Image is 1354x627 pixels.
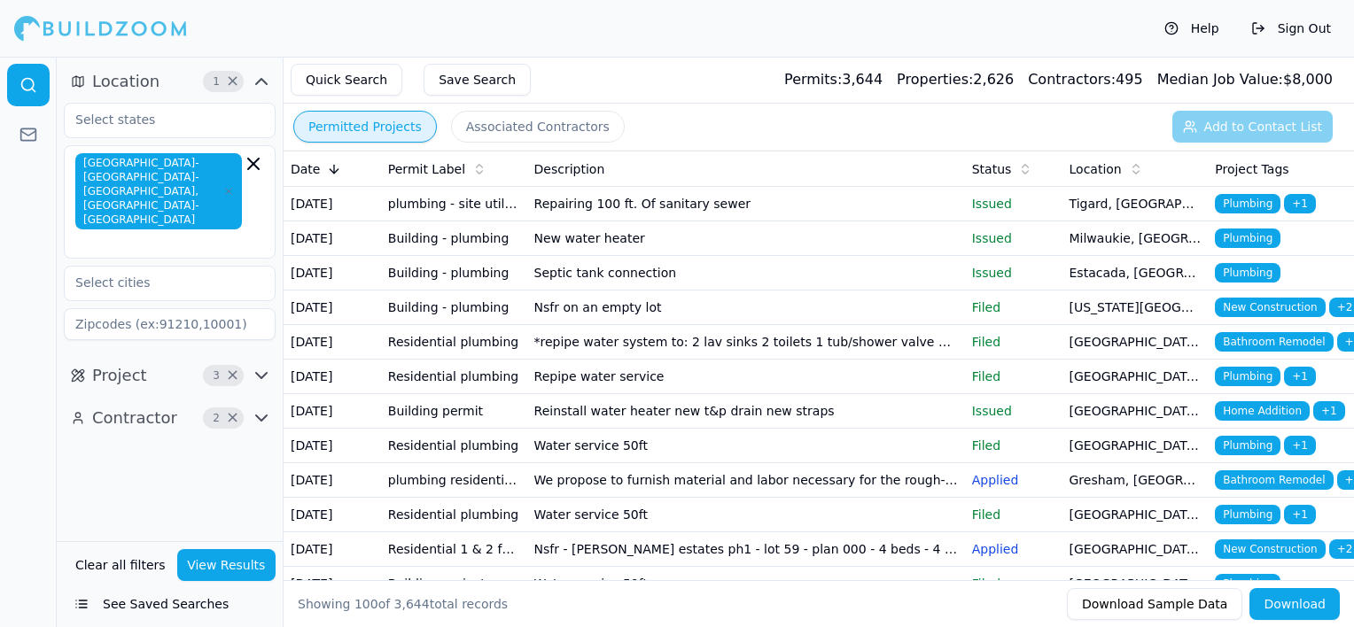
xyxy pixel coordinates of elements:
[284,325,381,360] td: [DATE]
[1157,69,1333,90] div: $ 8,000
[226,77,239,86] span: Clear Location filters
[226,371,239,380] span: Clear Project filters
[284,394,381,429] td: [DATE]
[207,367,225,384] span: 3
[1156,14,1228,43] button: Help
[972,195,1055,213] p: Issued
[381,394,527,429] td: Building permit
[64,404,276,432] button: Contractor2Clear Contractor filters
[284,290,381,325] td: [DATE]
[1062,256,1209,290] td: Estacada, [GEOGRAPHIC_DATA]
[284,498,381,532] td: [DATE]
[1215,574,1280,593] span: Plumbing
[64,588,276,620] button: See Saved Searches
[534,160,605,178] span: Description
[972,229,1055,247] p: Issued
[1215,332,1333,352] span: Bathroom Remodel
[1215,298,1325,317] span: New Construction
[1284,436,1316,455] span: + 1
[381,567,527,601] td: Building project
[527,532,965,567] td: Nsfr - [PERSON_NAME] estates ph1 - lot 59 - plan 000 - 4 beds - 4 baths - 3 floors
[284,360,381,394] td: [DATE]
[1028,71,1116,88] span: Contractors:
[527,394,965,429] td: Reinstall water heater new t&p drain new straps
[177,549,276,581] button: View Results
[451,111,625,143] button: Associated Contractors
[527,498,965,532] td: Water service 50ft
[284,256,381,290] td: [DATE]
[1215,194,1280,213] span: Plumbing
[1062,360,1209,394] td: [GEOGRAPHIC_DATA], [GEOGRAPHIC_DATA]
[1242,14,1340,43] button: Sign Out
[527,360,965,394] td: Repipe water service
[527,221,965,256] td: New water heater
[972,437,1055,454] p: Filed
[972,402,1055,420] p: Issued
[394,597,430,611] span: 3,644
[381,429,527,463] td: Residential plumbing
[388,160,465,178] span: Permit Label
[1215,401,1310,421] span: Home Addition
[1215,470,1333,490] span: Bathroom Remodel
[1062,221,1209,256] td: Milwaukie, [GEOGRAPHIC_DATA]
[293,111,437,143] button: Permitted Projects
[92,363,147,388] span: Project
[381,290,527,325] td: Building - plumbing
[284,187,381,221] td: [DATE]
[1062,498,1209,532] td: [GEOGRAPHIC_DATA], [GEOGRAPHIC_DATA]
[972,333,1055,351] p: Filed
[784,69,883,90] div: 3,644
[381,325,527,360] td: Residential plumbing
[381,498,527,532] td: Residential plumbing
[207,73,225,90] span: 1
[972,471,1055,489] p: Applied
[381,256,527,290] td: Building - plumbing
[527,256,965,290] td: Septic tank connection
[1215,160,1288,178] span: Project Tags
[92,406,177,430] span: Contractor
[298,595,508,613] div: Showing of total records
[527,567,965,601] td: Water service 50ft
[1249,588,1340,620] button: Download
[1215,505,1280,524] span: Plumbing
[1070,160,1122,178] span: Location
[897,71,973,88] span: Properties:
[1215,436,1280,455] span: Plumbing
[527,325,965,360] td: *repipe water system to: 2 lav sinks 2 toilets 1 tub/shower valve 1 kitchen sink 1 washer box and...
[291,64,402,96] button: Quick Search
[1062,325,1209,360] td: [GEOGRAPHIC_DATA], [GEOGRAPHIC_DATA]
[64,67,276,96] button: Location1Clear Location filters
[527,290,965,325] td: Nsfr on an empty lot
[381,187,527,221] td: plumbing - site utilities
[1062,187,1209,221] td: Tigard, [GEOGRAPHIC_DATA]
[424,64,531,96] button: Save Search
[64,361,276,390] button: Project3Clear Project filters
[354,597,378,611] span: 100
[1062,429,1209,463] td: [GEOGRAPHIC_DATA], [GEOGRAPHIC_DATA]
[784,71,842,88] span: Permits:
[527,429,965,463] td: Water service 50ft
[972,298,1055,316] p: Filed
[226,414,239,422] span: Clear Contractor filters
[1062,532,1209,567] td: [GEOGRAPHIC_DATA], [GEOGRAPHIC_DATA]
[1028,69,1142,90] div: 495
[291,160,320,178] span: Date
[1313,401,1345,421] span: + 1
[527,187,965,221] td: Repairing 100 ft. Of sanitary sewer
[65,267,253,298] input: Select cities
[207,409,225,427] span: 2
[527,463,965,498] td: We propose to furnish material and labor necessary for the rough-in & set finish for the followin...
[64,308,276,340] input: Zipcodes (ex:91210,10001)
[1215,367,1280,386] span: Plumbing
[972,160,1012,178] span: Status
[1284,367,1316,386] span: + 1
[71,549,170,581] button: Clear all filters
[972,540,1055,558] p: Applied
[972,368,1055,385] p: Filed
[75,153,242,229] span: [GEOGRAPHIC_DATA]-[GEOGRAPHIC_DATA]-[GEOGRAPHIC_DATA], [GEOGRAPHIC_DATA]-[GEOGRAPHIC_DATA]
[1215,228,1280,248] span: Plumbing
[1284,194,1316,213] span: + 1
[1062,394,1209,429] td: [GEOGRAPHIC_DATA], [GEOGRAPHIC_DATA]
[1062,290,1209,325] td: [US_STATE][GEOGRAPHIC_DATA], [GEOGRAPHIC_DATA]
[1215,539,1325,559] span: New Construction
